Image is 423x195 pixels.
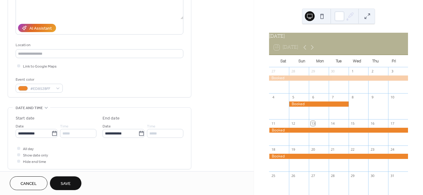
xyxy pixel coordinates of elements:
[311,173,315,178] div: 27
[271,147,275,152] div: 18
[331,121,335,126] div: 14
[366,55,384,67] div: Thu
[269,128,408,133] div: Booked
[350,121,355,126] div: 15
[16,42,182,48] div: Location
[23,146,34,152] span: All day
[23,159,46,165] span: Hide end time
[291,121,295,126] div: 12
[350,69,355,74] div: 1
[271,95,275,100] div: 4
[331,173,335,178] div: 28
[291,69,295,74] div: 28
[370,95,375,100] div: 9
[291,95,295,100] div: 5
[271,173,275,178] div: 25
[271,121,275,126] div: 11
[331,69,335,74] div: 30
[16,123,24,130] span: Date
[16,105,43,111] span: Date and time
[311,55,329,67] div: Mon
[311,121,315,126] div: 13
[331,95,335,100] div: 7
[311,95,315,100] div: 6
[311,69,315,74] div: 29
[390,69,395,74] div: 3
[61,181,71,187] span: Save
[60,123,69,130] span: Time
[350,95,355,100] div: 8
[331,147,335,152] div: 21
[370,173,375,178] div: 30
[291,173,295,178] div: 26
[274,55,292,67] div: Sat
[21,181,37,187] span: Cancel
[390,95,395,100] div: 10
[291,147,295,152] div: 19
[350,147,355,152] div: 22
[269,154,408,159] div: Booked
[311,147,315,152] div: 20
[16,115,35,122] div: Start date
[329,55,348,67] div: Tue
[23,152,48,159] span: Show date only
[370,147,375,152] div: 23
[390,173,395,178] div: 31
[289,101,348,107] div: Booked
[269,33,408,40] div: [DATE]
[23,63,57,70] span: Link to Google Maps
[103,115,120,122] div: End date
[390,147,395,152] div: 24
[348,55,366,67] div: Wed
[292,55,311,67] div: Sun
[370,121,375,126] div: 16
[350,173,355,178] div: 29
[390,121,395,126] div: 17
[147,123,155,130] span: Time
[18,24,56,32] button: AI Assistant
[30,86,53,92] span: #ED852BFF
[10,176,47,190] button: Cancel
[29,25,52,32] div: AI Assistant
[385,55,403,67] div: Fri
[271,69,275,74] div: 27
[16,76,62,83] div: Event color
[269,75,408,81] div: Booked
[370,69,375,74] div: 2
[103,123,111,130] span: Date
[50,176,81,190] button: Save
